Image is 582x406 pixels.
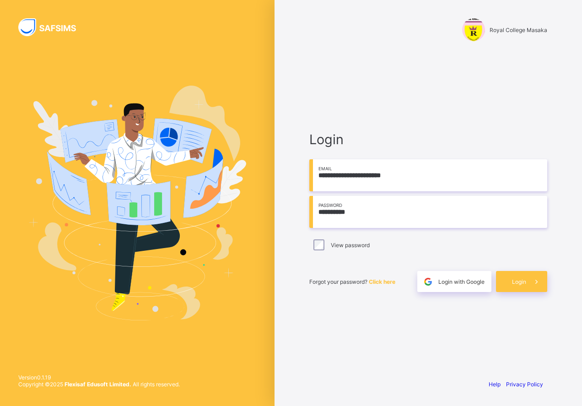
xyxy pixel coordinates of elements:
[309,131,547,147] span: Login
[18,381,180,388] span: Copyright © 2025 All rights reserved.
[331,242,370,249] label: View password
[512,278,526,285] span: Login
[28,86,246,320] img: Hero Image
[489,381,501,388] a: Help
[369,278,395,285] a: Click here
[18,18,87,36] img: SAFSIMS Logo
[309,278,395,285] span: Forgot your password?
[18,374,180,381] span: Version 0.1.19
[423,276,433,287] img: google.396cfc9801f0270233282035f929180a.svg
[506,381,543,388] a: Privacy Policy
[490,27,547,33] span: Royal College Masaka
[438,278,485,285] span: Login with Google
[65,381,131,388] strong: Flexisaf Edusoft Limited.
